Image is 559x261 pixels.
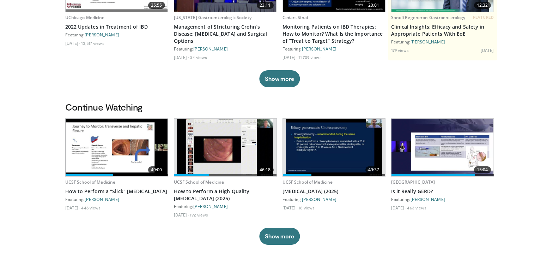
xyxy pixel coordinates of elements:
[391,205,406,210] li: [DATE]
[283,119,385,176] a: 49:37
[66,119,168,176] img: 0f006f3a-bea3-4102-b8e7-b0d95d9b5867.620x360_q85_upscale.jpg
[193,204,228,209] a: [PERSON_NAME]
[174,14,251,20] a: [US_STATE] Gastroenterologic Society
[286,119,382,176] img: b6d52dec-4648-4b15-94e5-86a72191e5e8.620x360_q85_upscale.jpg
[302,197,336,202] a: [PERSON_NAME]
[474,166,491,173] span: 15:04
[190,54,207,60] li: 34 views
[174,119,277,176] a: 46:18
[282,46,385,52] div: Featuring:
[65,205,80,210] li: [DATE]
[411,197,445,202] a: [PERSON_NAME]
[481,47,494,53] li: [DATE]
[391,179,435,185] a: [GEOGRAPHIC_DATA]
[282,196,385,202] div: Featuring:
[391,119,494,176] a: 15:04
[65,14,105,20] a: UChicago Medicine
[148,166,165,173] span: 49:00
[259,70,300,87] button: Show more
[148,2,165,9] span: 25:55
[81,205,101,210] li: 446 views
[259,228,300,245] button: Show more
[65,101,494,113] h3: Continue Watching
[65,40,80,46] li: [DATE]
[65,32,168,37] div: Featuring:
[282,205,298,210] li: [DATE]
[85,197,119,202] a: [PERSON_NAME]
[174,212,189,218] li: [DATE]
[282,188,385,195] a: [MEDICAL_DATA] (2025)
[65,196,168,202] div: Featuring:
[474,2,491,9] span: 12:32
[282,14,308,20] a: Cedars Sinai
[391,39,494,45] div: Featuring:
[473,15,494,20] span: FEATURED
[257,2,274,9] span: 23:11
[298,205,315,210] li: 18 views
[65,188,168,195] a: How to Perform a "Slick" [MEDICAL_DATA]
[174,179,224,185] a: UCSF School of Medicine
[66,119,168,176] a: 49:00
[174,203,277,209] div: Featuring:
[365,166,382,173] span: 49:37
[298,54,321,60] li: 11,709 views
[81,40,104,46] li: 13,517 views
[174,46,277,52] div: Featuring:
[257,166,274,173] span: 46:18
[282,54,298,60] li: [DATE]
[177,119,274,176] img: 77e5f14f-34ef-49ac-b703-7df57971e8ae.620x360_q85_upscale.jpg
[391,196,494,202] div: Featuring:
[282,23,385,45] a: Monitoring Patients on IBD Therapies: How to Monitor? What Is the Importance of “Treat to Target”...
[391,14,466,20] a: Sanofi Regeneron Gastroenterology
[85,32,119,37] a: [PERSON_NAME]
[174,188,277,202] a: How to Perform a High Quality [MEDICAL_DATA] (2025)
[193,46,228,51] a: [PERSON_NAME]
[391,47,409,53] li: 179 views
[391,188,494,195] a: Is it Really GERD?
[365,2,382,9] span: 20:01
[65,23,168,30] a: 2022 Updates in Treatment of IBD
[407,205,426,210] li: 463 views
[190,212,208,218] li: 192 views
[174,54,189,60] li: [DATE]
[65,179,116,185] a: UCSF School of Medicine
[282,179,333,185] a: UCSF School of Medicine
[411,39,445,44] a: [PERSON_NAME]
[174,23,277,45] a: Management of Stricturing Crohn’s Disease: [MEDICAL_DATA] and Surgical Options
[391,119,494,176] img: 0093e7ef-860e-4267-8d55-770db81295cd.620x360_q85_upscale.jpg
[302,46,336,51] a: [PERSON_NAME]
[391,23,494,37] a: Clinical Insights: Efficacy and Safety in Appropriate Patients With EoE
